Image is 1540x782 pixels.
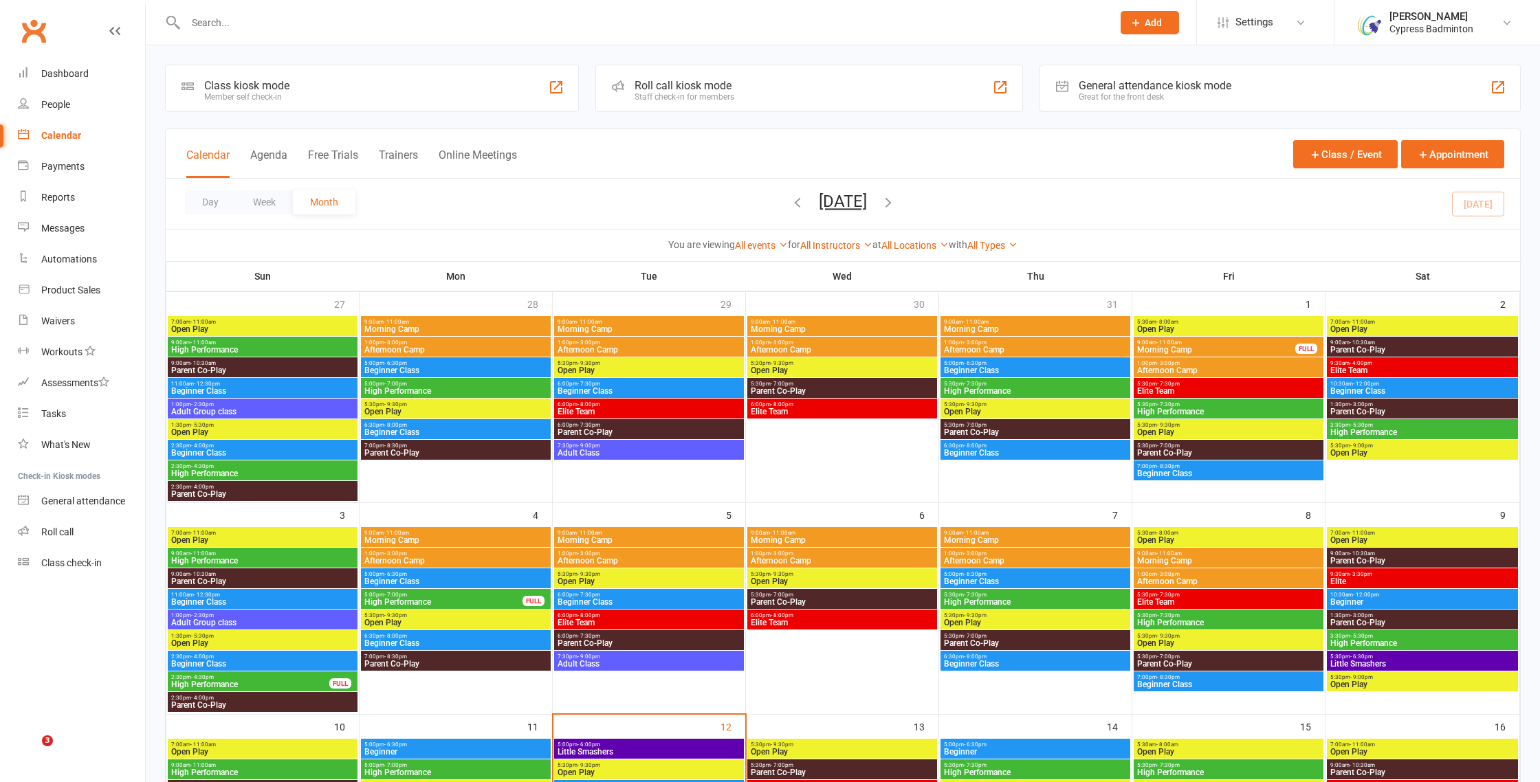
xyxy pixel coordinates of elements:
[384,530,409,536] span: - 11:00am
[250,148,287,178] button: Agenda
[1330,449,1515,457] span: Open Play
[943,557,1127,565] span: Afternoon Camp
[1330,401,1515,407] span: 1:30pm
[41,377,109,388] div: Assessments
[18,548,145,579] a: Class kiosk mode
[364,422,548,428] span: 6:30pm
[943,360,1127,366] span: 5:00pm
[1330,319,1515,325] span: 7:00am
[1136,407,1321,416] span: High Performance
[750,360,934,366] span: 5:30pm
[190,339,216,346] span: - 11:00am
[364,407,548,416] span: Open Play
[1330,557,1515,565] span: Parent Co-Play
[964,360,987,366] span: - 6:30pm
[553,262,746,291] th: Tue
[439,148,517,178] button: Online Meetings
[41,130,81,141] div: Calendar
[170,339,355,346] span: 9:00am
[1330,443,1515,449] span: 5:30pm
[943,536,1127,544] span: Morning Camp
[1136,571,1321,577] span: 1:00pm
[1156,530,1178,536] span: - 8:00am
[170,422,355,428] span: 1:30pm
[1330,407,1515,416] span: Parent Co-Play
[1136,401,1321,407] span: 5:30pm
[41,557,102,568] div: Class check-in
[364,387,548,395] span: High Performance
[18,213,145,244] a: Messages
[384,443,407,449] span: - 8:30pm
[293,190,355,214] button: Month
[577,443,600,449] span: - 9:00pm
[771,381,793,387] span: - 7:00pm
[170,387,355,395] span: Beginner Class
[190,360,216,366] span: - 10:30am
[1350,339,1375,346] span: - 10:30am
[919,503,938,526] div: 6
[1355,9,1383,36] img: thumb_image1667311610.png
[771,401,793,407] span: - 8:00pm
[384,319,409,325] span: - 11:00am
[41,315,75,326] div: Waivers
[771,550,793,557] span: - 3:00pm
[1136,428,1321,436] span: Open Play
[943,449,1127,457] span: Beginner Class
[750,325,934,333] span: Morning Camp
[185,190,236,214] button: Day
[170,490,355,498] span: Parent Co-Play
[1330,422,1515,428] span: 3:30pm
[1330,536,1515,544] span: Open Play
[1350,401,1373,407] span: - 3:00pm
[364,536,548,544] span: Morning Camp
[1306,503,1325,526] div: 8
[577,339,600,346] span: - 3:00pm
[364,557,548,565] span: Afternoon Camp
[170,536,355,544] span: Open Play
[384,360,407,366] span: - 6:30pm
[41,99,70,110] div: People
[1136,443,1321,449] span: 5:30pm
[771,571,793,577] span: - 9:30pm
[1136,530,1321,536] span: 5:30am
[750,339,934,346] span: 1:00pm
[1136,422,1321,428] span: 5:30pm
[364,319,548,325] span: 9:00am
[384,401,407,407] span: - 9:30pm
[18,517,145,548] a: Roll call
[557,366,741,375] span: Open Play
[750,557,934,565] span: Afternoon Camp
[964,401,987,407] span: - 9:30pm
[557,339,741,346] span: 1:00pm
[746,262,939,291] th: Wed
[18,368,145,399] a: Assessments
[170,325,355,333] span: Open Play
[939,262,1132,291] th: Thu
[943,571,1127,577] span: 5:00pm
[1293,140,1398,168] button: Class / Event
[18,306,145,337] a: Waivers
[577,571,600,577] span: - 9:30pm
[1295,344,1317,354] div: FULL
[635,92,734,102] div: Staff check-in for members
[557,536,741,544] span: Morning Camp
[1136,346,1296,354] span: Morning Camp
[881,240,949,251] a: All Locations
[1157,463,1180,469] span: - 8:30pm
[1350,360,1372,366] span: - 4:00pm
[964,443,987,449] span: - 8:00pm
[557,319,741,325] span: 9:00am
[41,254,97,265] div: Automations
[170,557,355,565] span: High Performance
[750,346,934,354] span: Afternoon Camp
[236,190,293,214] button: Week
[943,530,1127,536] span: 9:00am
[170,360,355,366] span: 9:00am
[1136,463,1321,469] span: 7:00pm
[1145,17,1162,28] span: Add
[18,89,145,120] a: People
[943,339,1127,346] span: 1:00pm
[1136,557,1321,565] span: Morning Camp
[1136,550,1321,557] span: 9:00am
[1330,571,1515,577] span: 9:30am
